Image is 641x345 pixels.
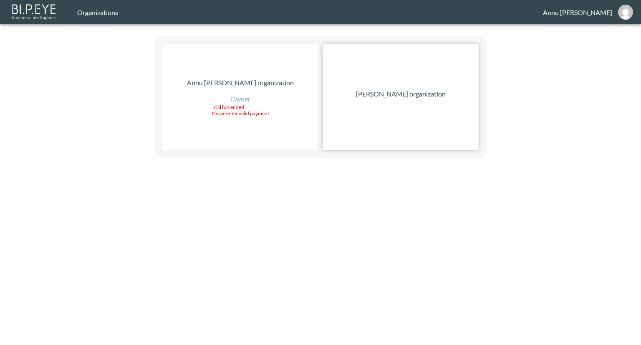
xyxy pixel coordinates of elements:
[230,94,250,104] p: Owner
[187,78,294,88] p: Annu [PERSON_NAME] organization
[618,5,633,20] img: 30a3054078d7a396129f301891e268cf
[77,8,543,16] div: Organizations
[356,89,446,99] p: [PERSON_NAME] organization
[212,104,269,117] div: Trial has ended Please enter valid payment
[10,2,58,21] img: bipeye-logo
[612,2,639,22] button: annu@mutualart.com
[543,8,612,16] div: Annu [PERSON_NAME]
